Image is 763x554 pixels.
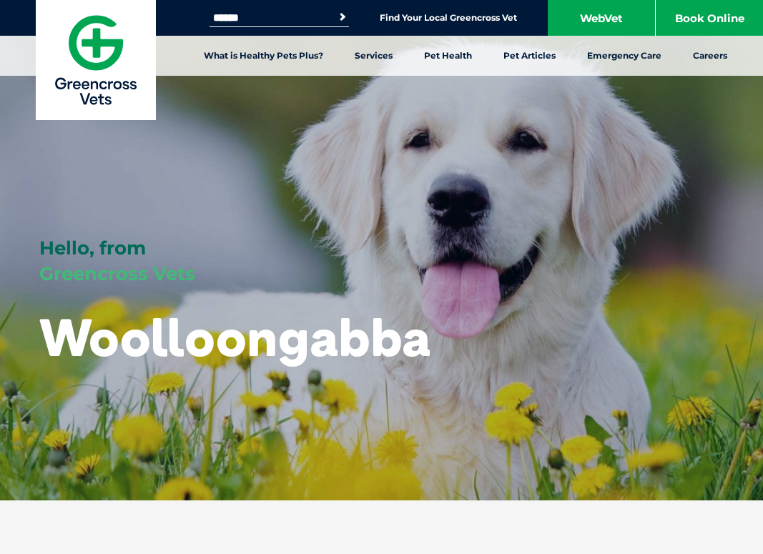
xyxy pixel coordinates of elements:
[39,262,195,285] span: Greencross Vets
[488,36,571,76] a: Pet Articles
[39,237,146,259] span: Hello, from
[571,36,677,76] a: Emergency Care
[188,36,339,76] a: What is Healthy Pets Plus?
[677,36,743,76] a: Careers
[408,36,488,76] a: Pet Health
[335,10,350,24] button: Search
[380,12,517,24] a: Find Your Local Greencross Vet
[339,36,408,76] a: Services
[39,309,430,365] h1: Woolloongabba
